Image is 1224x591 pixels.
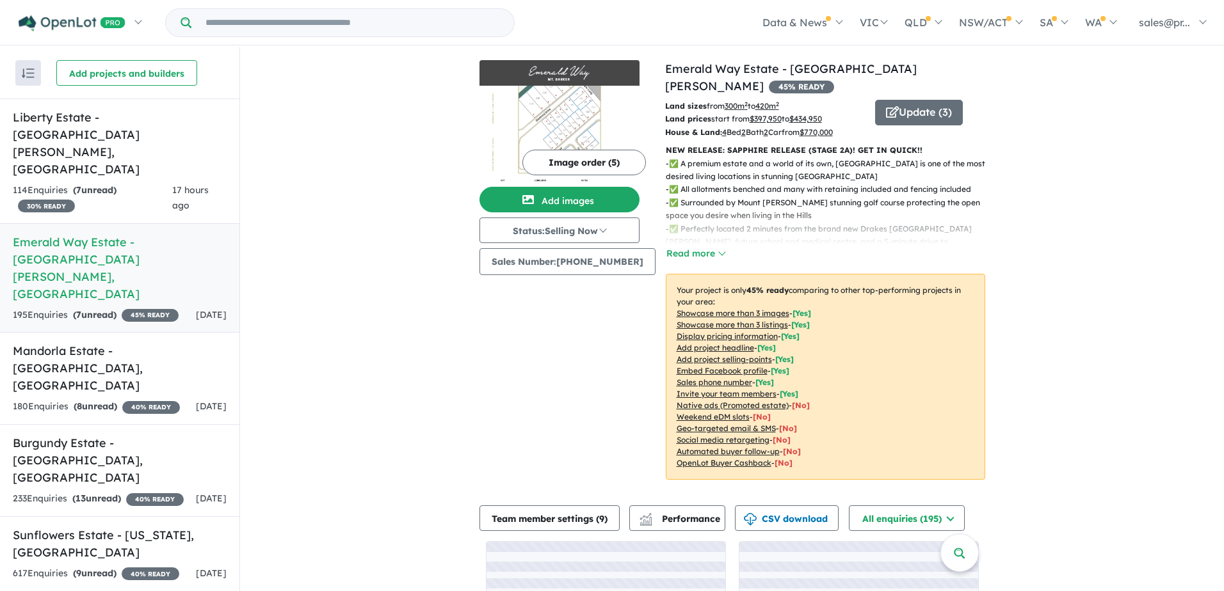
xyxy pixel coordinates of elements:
[744,513,757,526] img: download icon
[122,309,179,322] span: 45 % READY
[677,331,778,341] u: Display pricing information
[776,100,779,107] sup: 2
[73,567,117,579] strong: ( unread)
[677,343,754,352] u: Add project headline
[13,183,172,214] div: 114 Enquir ies
[194,9,511,36] input: Try estate name, suburb, builder or developer
[783,446,801,456] span: [No]
[479,505,620,531] button: Team member settings (9)
[677,377,752,387] u: Sales phone number
[666,223,995,262] p: - ✅ Perfectly located 2 minutes from the brand new Drakes [GEOGRAPHIC_DATA][PERSON_NAME], future ...
[13,491,184,507] div: 233 Enquir ies
[791,320,810,329] span: [ Yes ]
[77,400,82,412] span: 8
[800,127,833,137] u: $ 770,000
[677,320,788,329] u: Showcase more than 3 listings
[666,246,726,261] button: Read more
[196,309,227,320] span: [DATE]
[735,505,839,531] button: CSV download
[722,127,727,137] u: 4
[665,101,707,111] b: Land sizes
[677,458,771,468] u: OpenLot Buyer Cashback
[764,127,768,137] u: 2
[746,285,789,295] b: 45 % ready
[73,184,117,196] strong: ( unread)
[76,184,81,196] span: 7
[599,513,604,524] span: 9
[665,127,722,137] b: House & Land:
[56,60,197,86] button: Add projects and builders
[773,435,791,445] span: [No]
[666,157,995,184] p: - ✅ A premium estate and a world of its own, [GEOGRAPHIC_DATA] is one of the most desired living ...
[479,248,656,275] button: Sales Number:[PHONE_NUMBER]
[479,187,640,212] button: Add images
[666,274,985,480] p: Your project is only comparing to other top-performing projects in your area: - - - - - - - - - -...
[755,101,779,111] u: 420 m
[753,412,771,422] span: [No]
[13,233,227,303] h5: Emerald Way Estate - [GEOGRAPHIC_DATA][PERSON_NAME] , [GEOGRAPHIC_DATA]
[849,505,965,531] button: All enquiries (195)
[725,101,748,111] u: 300 m
[74,400,117,412] strong: ( unread)
[76,309,81,320] span: 7
[781,331,800,341] span: [ Yes ]
[755,377,774,387] span: [ Yes ]
[789,114,822,123] u: $ 434,950
[677,389,777,398] u: Invite your team members
[172,184,209,211] span: 17 hours ago
[757,343,776,352] span: [ Yes ]
[76,492,86,504] span: 13
[13,399,180,414] div: 180 Enquir ies
[13,342,227,394] h5: Mandorla Estate - [GEOGRAPHIC_DATA] , [GEOGRAPHIC_DATA]
[677,412,750,422] u: Weekend eDM slots
[13,566,179,581] div: 617 Enquir ies
[13,526,227,561] h5: Sunflowers Estate - [US_STATE] , [GEOGRAPHIC_DATA]
[665,100,866,113] p: from
[479,60,640,182] a: Emerald Way Estate - Mount Barker LogoEmerald Way Estate - Mount Barker
[677,423,776,433] u: Geo-targeted email & SMS
[13,434,227,486] h5: Burgundy Estate - [GEOGRAPHIC_DATA] , [GEOGRAPHIC_DATA]
[677,366,768,375] u: Embed Facebook profile
[745,100,748,107] sup: 2
[779,423,797,433] span: [No]
[18,200,75,212] span: 30 % READY
[76,567,81,579] span: 9
[72,492,121,504] strong: ( unread)
[126,493,184,506] span: 40 % READY
[780,389,798,398] span: [ Yes ]
[640,517,652,525] img: bar-chart.svg
[665,113,866,125] p: start from
[666,144,985,157] p: NEW RELEASE: SAPPHIRE RELEASE (STAGE 2A)! GET IN QUICK!!
[677,446,780,456] u: Automated buyer follow-up
[750,114,782,123] u: $ 397,950
[13,109,227,178] h5: Liberty Estate - [GEOGRAPHIC_DATA][PERSON_NAME] , [GEOGRAPHIC_DATA]
[522,150,646,175] button: Image order (5)
[196,492,227,504] span: [DATE]
[485,65,634,81] img: Emerald Way Estate - Mount Barker Logo
[775,458,793,468] span: [No]
[665,61,917,93] a: Emerald Way Estate - [GEOGRAPHIC_DATA][PERSON_NAME]
[641,513,720,524] span: Performance
[666,196,995,223] p: - ✅ Surrounded by Mount [PERSON_NAME] stunning golf course protecting the open space you desire w...
[196,400,227,412] span: [DATE]
[122,567,179,580] span: 40 % READY
[677,435,769,445] u: Social media retargeting
[677,354,772,364] u: Add project selling-points
[769,81,834,93] span: 45 % READY
[22,68,35,78] img: sort.svg
[677,308,789,318] u: Showcase more than 3 images
[479,217,640,243] button: Status:Selling Now
[122,401,180,414] span: 40 % READY
[196,567,227,579] span: [DATE]
[479,86,640,182] img: Emerald Way Estate - Mount Barker
[677,400,789,410] u: Native ads (Promoted estate)
[666,183,995,196] p: - ✅ All allotments benched and many with retaining included and fencing included
[665,114,711,123] b: Land prices
[875,100,963,125] button: Update (3)
[640,513,651,520] img: line-chart.svg
[793,308,811,318] span: [ Yes ]
[1139,16,1190,29] span: sales@pr...
[782,114,822,123] span: to
[13,308,179,323] div: 195 Enquir ies
[771,366,789,375] span: [ Yes ]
